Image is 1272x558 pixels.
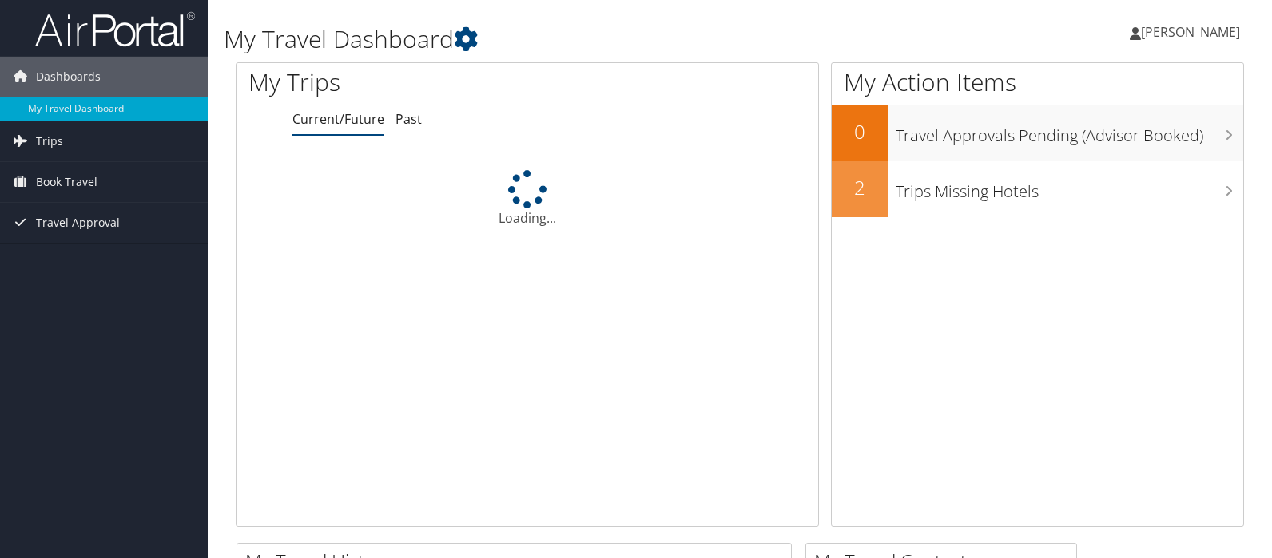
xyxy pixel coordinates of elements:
[36,121,63,161] span: Trips
[36,57,101,97] span: Dashboards
[832,174,888,201] h2: 2
[396,110,422,128] a: Past
[832,118,888,145] h2: 0
[248,65,564,99] h1: My Trips
[237,170,818,228] div: Loading...
[292,110,384,128] a: Current/Future
[832,161,1243,217] a: 2Trips Missing Hotels
[36,162,97,202] span: Book Travel
[35,10,195,48] img: airportal-logo.png
[832,105,1243,161] a: 0Travel Approvals Pending (Advisor Booked)
[224,22,912,56] h1: My Travel Dashboard
[1141,23,1240,41] span: [PERSON_NAME]
[36,203,120,243] span: Travel Approval
[832,65,1243,99] h1: My Action Items
[896,117,1243,147] h3: Travel Approvals Pending (Advisor Booked)
[896,172,1243,203] h3: Trips Missing Hotels
[1130,8,1256,56] a: [PERSON_NAME]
